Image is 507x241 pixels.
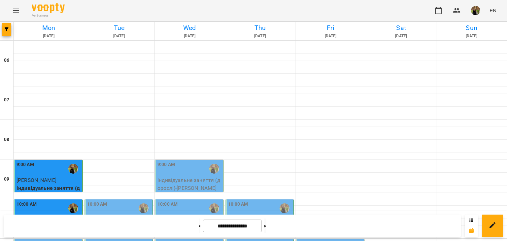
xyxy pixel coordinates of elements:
[155,23,224,33] h6: Wed
[17,161,34,168] label: 9:00 AM
[367,23,435,33] h6: Sat
[367,33,435,39] h6: [DATE]
[85,23,153,33] h6: Tue
[8,3,24,18] button: Menu
[17,184,81,200] p: Індивідуальне заняття (дорослі)
[87,201,107,208] label: 10:00 AM
[4,176,9,183] h6: 09
[139,203,149,213] img: Власійчук Ольга Іванівна
[4,57,9,64] h6: 06
[490,7,496,14] span: EN
[209,203,219,213] img: Власійчук Ольга Іванівна
[471,6,480,15] img: 11bdc30bc38fc15eaf43a2d8c1dccd93.jpg
[296,23,365,33] h6: Fri
[157,176,222,192] p: Індивідуальне заняття (дорослі) - [PERSON_NAME]
[228,201,248,208] label: 10:00 AM
[437,23,506,33] h6: Sun
[32,14,65,18] span: For Business
[17,177,56,183] span: [PERSON_NAME]
[15,23,83,33] h6: Mon
[4,136,9,143] h6: 08
[68,203,78,213] img: Власійчук Ольга Іванівна
[155,33,224,39] h6: [DATE]
[280,203,289,213] img: Власійчук Ольга Іванівна
[226,33,294,39] h6: [DATE]
[226,23,294,33] h6: Thu
[437,33,506,39] h6: [DATE]
[17,201,37,208] label: 10:00 AM
[85,33,153,39] h6: [DATE]
[15,33,83,39] h6: [DATE]
[4,96,9,104] h6: 07
[32,3,65,13] img: Voopty Logo
[157,161,175,168] label: 9:00 AM
[209,164,219,174] img: Власійчук Ольга Іванівна
[68,164,78,174] img: Власійчук Ольга Іванівна
[157,201,178,208] label: 10:00 AM
[487,4,499,17] button: EN
[296,33,365,39] h6: [DATE]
